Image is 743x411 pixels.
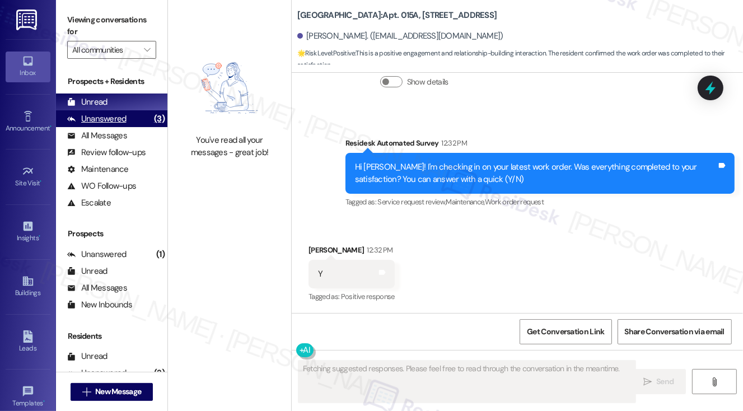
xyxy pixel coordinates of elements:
b: [GEOGRAPHIC_DATA]: Apt. 015A, [STREET_ADDRESS] [297,10,497,21]
div: Unread [67,265,108,277]
div: Unread [67,96,108,108]
div: (2) [151,365,167,382]
img: ResiDesk Logo [16,10,39,30]
div: Hi [PERSON_NAME]! I'm checking in on your latest work order. Was everything completed to your sat... [355,161,717,185]
a: Buildings [6,272,50,302]
label: Viewing conversations for [67,11,156,41]
a: Inbox [6,52,50,82]
div: Tagged as: [345,194,735,210]
span: Get Conversation Link [527,326,604,338]
span: Work order request [485,197,544,207]
span: • [50,123,52,130]
span: : This is a positive engagement and relationship-building interaction. The resident confirmed the... [297,48,743,72]
i:  [711,377,719,386]
img: empty-state [180,47,279,129]
div: Prospects + Residents [56,76,167,87]
div: New Inbounds [67,299,132,311]
div: Prospects [56,228,167,240]
div: (1) [153,246,167,263]
div: Y [318,268,323,280]
label: Show details [407,76,448,88]
i:  [144,45,150,54]
span: • [39,232,40,240]
div: Maintenance [67,164,129,175]
textarea: Fetching suggested responses. Please feel free to read through the conversation in the meantime. [298,361,636,403]
span: • [43,398,45,405]
span: New Message [95,386,141,398]
div: [PERSON_NAME]. ([EMAIL_ADDRESS][DOMAIN_NAME]) [297,30,503,42]
input: All communities [72,41,138,59]
i:  [643,377,652,386]
div: 12:32 PM [365,244,393,256]
div: Unanswered [67,367,127,379]
div: (3) [151,110,167,128]
div: All Messages [67,282,127,294]
strong: 🌟 Risk Level: Positive [297,49,355,58]
div: [PERSON_NAME] [309,244,395,260]
a: Site Visit • [6,162,50,192]
i:  [82,387,91,396]
span: Positive response [341,292,395,301]
span: Share Conversation via email [625,326,725,338]
div: Unanswered [67,113,127,125]
span: • [40,178,42,185]
button: Send [632,369,686,394]
div: Residesk Automated Survey [345,137,735,153]
a: Leads [6,327,50,357]
div: You've read all your messages - great job! [180,134,279,158]
div: Unanswered [67,249,127,260]
div: WO Follow-ups [67,180,136,192]
button: New Message [71,383,153,401]
div: Residents [56,330,167,342]
span: Service request review , [377,197,446,207]
div: 12:32 PM [438,137,467,149]
div: Unread [67,351,108,362]
div: Tagged as: [309,288,395,305]
button: Get Conversation Link [520,319,611,344]
div: All Messages [67,130,127,142]
div: Review follow-ups [67,147,146,158]
button: Share Conversation via email [618,319,732,344]
span: Maintenance , [446,197,485,207]
span: Send [656,376,674,387]
div: Escalate [67,197,111,209]
a: Insights • [6,217,50,247]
